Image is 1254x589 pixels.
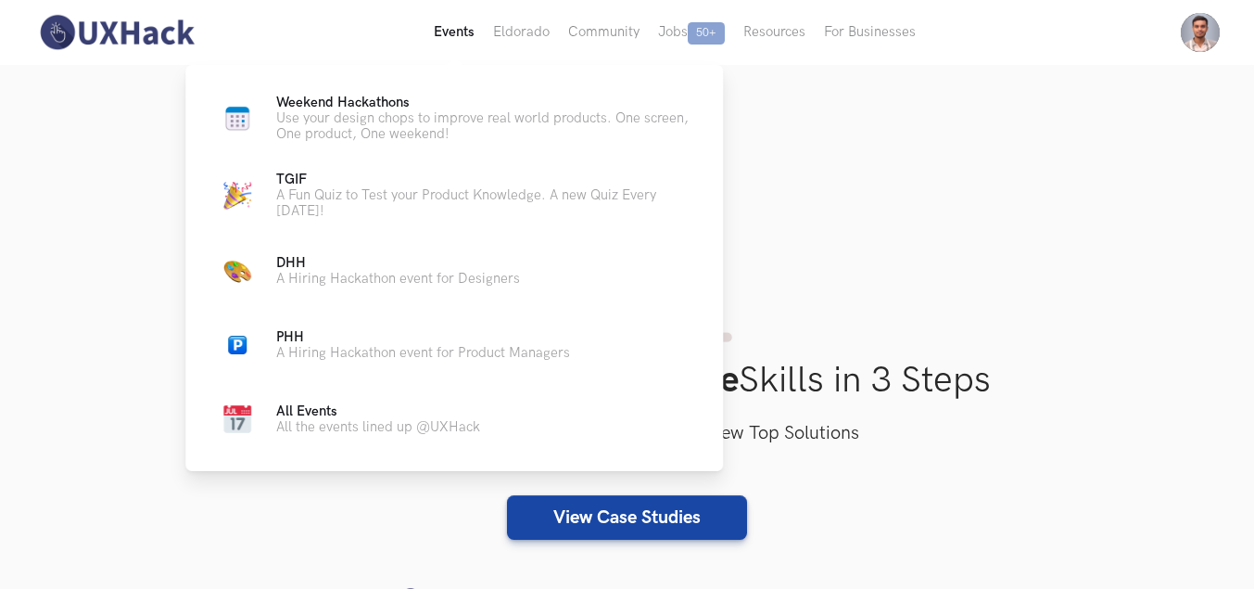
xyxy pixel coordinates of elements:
[276,95,410,110] span: Weekend Hackathons
[34,359,1221,403] h1: Improve Your Skills in 3 Steps
[276,255,306,271] span: DHH
[276,329,304,345] span: PHH
[276,110,693,142] p: Use your design chops to improve real world products. One screen, One product, One weekend!
[1181,13,1220,52] img: Your profile pic
[215,249,693,293] a: Color PaletteDHHA Hiring Hackathon event for Designers
[223,405,251,433] img: Calendar
[223,105,251,133] img: Calendar new
[215,397,693,442] a: CalendarAll EventsAll the events lined up @UXHack
[223,182,251,210] img: Party cap
[507,495,747,540] a: View Case Studies
[276,403,337,419] span: All Events
[223,257,251,285] img: Color Palette
[276,172,307,187] span: TGIF
[228,336,247,354] img: Parking
[215,323,693,367] a: ParkingPHHA Hiring Hackathon event for Product Managers
[276,187,693,219] p: A Fun Quiz to Test your Product Knowledge. A new Quiz Every [DATE]!
[34,419,1221,449] h3: Select a Case Study, Test your skills & View Top Solutions
[276,345,570,361] p: A Hiring Hackathon event for Product Managers
[276,419,480,435] p: All the events lined up @UXHack
[215,95,693,142] a: Calendar newWeekend HackathonsUse your design chops to improve real world products. One screen, O...
[276,271,520,287] p: A Hiring Hackathon event for Designers
[34,13,199,52] img: UXHack-logo.png
[688,22,725,45] span: 50+
[215,172,693,219] a: Party capTGIFA Fun Quiz to Test your Product Knowledge. A new Quiz Every [DATE]!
